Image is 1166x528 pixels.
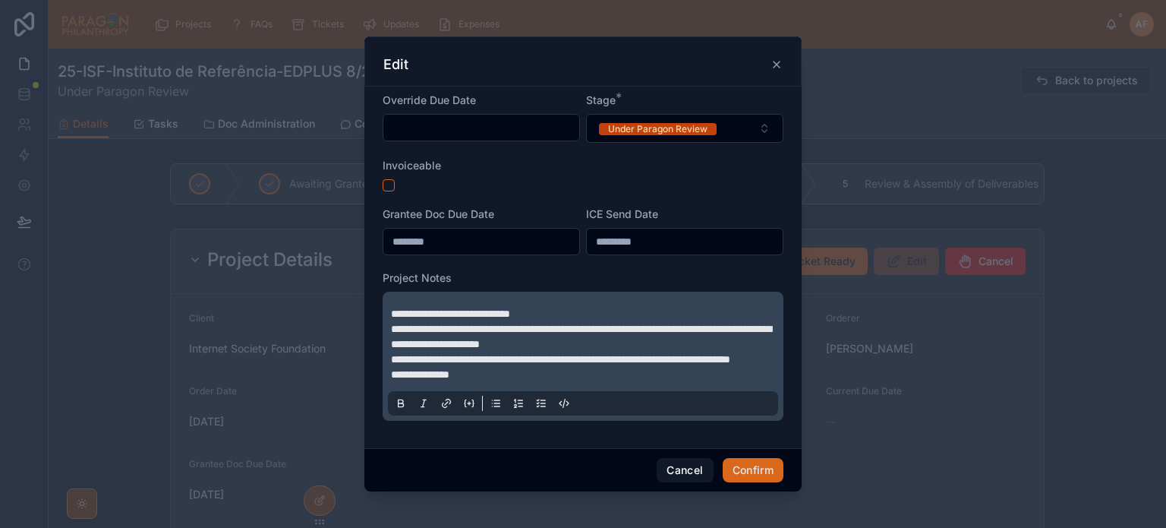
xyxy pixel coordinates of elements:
[586,114,783,143] button: Select Button
[608,123,707,135] div: Under Paragon Review
[383,55,408,74] h3: Edit
[383,93,476,106] span: Override Due Date
[383,159,441,172] span: Invoiceable
[586,93,616,106] span: Stage
[723,458,783,482] button: Confirm
[657,458,713,482] button: Cancel
[586,207,658,220] span: ICE Send Date
[383,207,494,220] span: Grantee Doc Due Date
[383,271,452,284] span: Project Notes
